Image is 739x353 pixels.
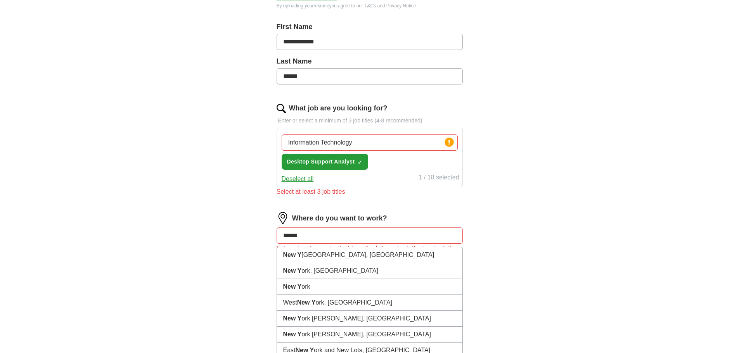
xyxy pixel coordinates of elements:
[283,251,302,258] strong: New Y
[277,327,462,343] li: ork [PERSON_NAME], [GEOGRAPHIC_DATA]
[282,134,458,151] input: Type a job title and press enter
[386,3,416,9] a: Privacy Notice
[277,311,462,327] li: ork [PERSON_NAME], [GEOGRAPHIC_DATA]
[364,3,376,9] a: T&Cs
[282,174,314,184] button: Deselect all
[277,263,462,279] li: ork, [GEOGRAPHIC_DATA]
[283,315,302,322] strong: New Y
[277,244,463,262] div: Enter a location and select from the list, or check the box for fully remote roles
[282,154,369,170] button: Desktop Support Analyst✓
[277,212,289,224] img: location.png
[283,283,302,290] strong: New Y
[283,331,302,338] strong: New Y
[419,173,459,184] div: 1 / 10 selected
[277,22,463,32] label: First Name
[277,295,462,311] li: West ork, [GEOGRAPHIC_DATA]
[292,213,387,224] label: Where do you want to work?
[277,117,463,125] p: Enter or select a minimum of 3 job titles (4-8 recommended)
[287,158,355,166] span: Desktop Support Analyst
[277,247,462,263] li: [GEOGRAPHIC_DATA], [GEOGRAPHIC_DATA]
[277,2,463,9] div: By uploading your resume you agree to our and .
[277,56,463,67] label: Last Name
[297,299,316,306] strong: New Y
[283,267,302,274] strong: New Y
[277,187,463,196] div: Select at least 3 job titles
[358,159,362,165] span: ✓
[277,104,286,113] img: search.png
[289,103,388,114] label: What job are you looking for?
[277,279,462,295] li: ork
